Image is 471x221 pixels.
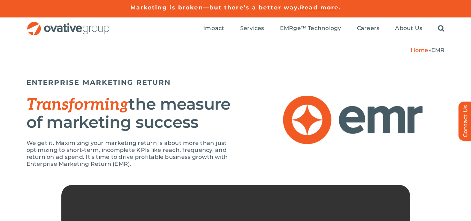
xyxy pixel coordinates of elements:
[240,25,264,32] a: Services
[283,96,423,144] img: EMR – Logo
[395,25,422,32] a: About Us
[431,47,445,53] span: EMR
[300,4,341,11] a: Read more.
[203,17,445,40] nav: Menu
[26,21,110,28] a: OG_Full_horizontal_RGB
[26,78,236,87] h5: ENTERPRISE MARKETING RETURN
[26,95,129,115] span: Transforming
[130,4,300,11] a: Marketing is broken—but there’s a better way.
[26,95,236,131] h2: the measure of marketing success
[280,25,341,32] a: EMRge™ Technology
[411,47,445,53] span: »
[357,25,380,32] a: Careers
[26,140,236,168] p: We get it. Maximizing your marketing return is about more than just optimizing to short-term, inc...
[438,25,445,32] a: Search
[411,47,428,53] a: Home
[203,25,224,32] a: Impact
